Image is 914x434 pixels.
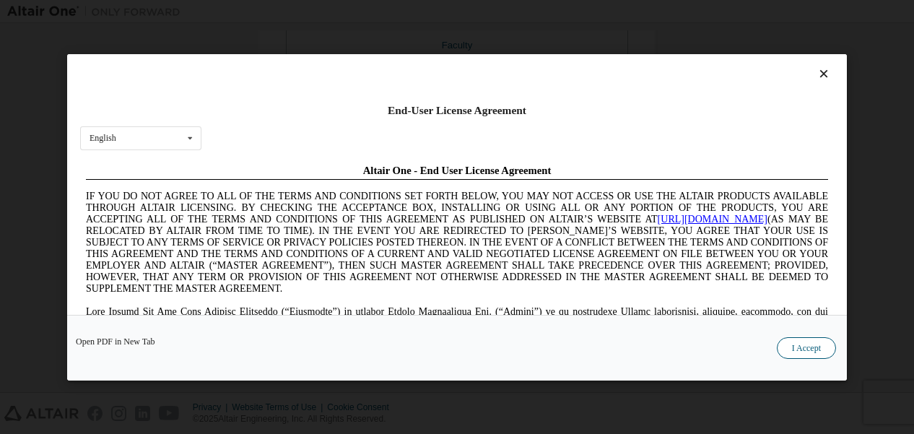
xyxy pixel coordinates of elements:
span: Altair One - End User License Agreement [283,6,471,17]
span: IF YOU DO NOT AGREE TO ALL OF THE TERMS AND CONDITIONS SET FORTH BELOW, YOU MAY NOT ACCESS OR USE... [6,32,748,135]
a: [URL][DOMAIN_NAME] [578,55,687,66]
div: End-User License Agreement [80,103,834,118]
a: Open PDF in New Tab [76,337,155,345]
div: English [90,134,116,142]
button: I Accept [777,337,836,358]
span: Lore Ipsumd Sit Ame Cons Adipisc Elitseddo (“Eiusmodte”) in utlabor Etdolo Magnaaliqua Eni. (“Adm... [6,147,748,251]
